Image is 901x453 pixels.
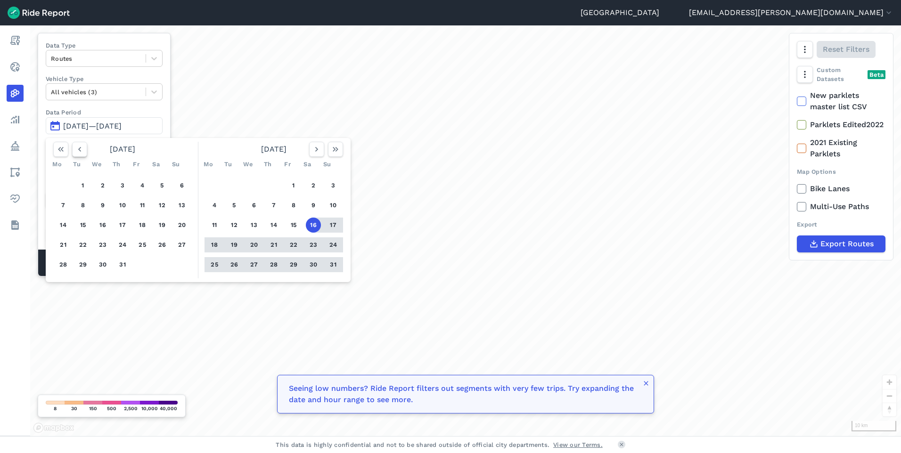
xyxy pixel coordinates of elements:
div: Custom Datasets [797,65,885,83]
label: Vehicle Type [46,74,163,83]
button: 23 [306,237,321,252]
label: New parklets master list CSV [797,90,885,113]
button: 3 [115,178,130,193]
div: Tu [221,157,236,172]
a: Policy [7,138,24,154]
a: Datasets [7,217,24,234]
div: Mo [49,157,65,172]
a: [GEOGRAPHIC_DATA] [581,7,659,18]
button: 17 [115,218,130,233]
button: 6 [246,198,262,213]
button: 28 [266,257,281,272]
span: Export Routes [820,238,874,250]
button: 2 [306,178,321,193]
button: 14 [56,218,71,233]
div: Beta [868,70,885,79]
div: Map Options [797,167,885,176]
button: 13 [246,218,262,233]
button: 24 [326,237,341,252]
a: Analyze [7,111,24,128]
button: 21 [266,237,281,252]
button: 26 [227,257,242,272]
button: 21 [56,237,71,252]
button: 16 [306,218,321,233]
button: 19 [155,218,170,233]
div: We [240,157,255,172]
div: Tu [69,157,84,172]
div: Matched Trips [38,250,170,276]
button: 19 [227,237,242,252]
label: Bike Lanes [797,183,885,194]
a: Areas [7,164,24,181]
button: 8 [75,198,90,213]
button: 11 [135,198,150,213]
img: Ride Report [8,7,70,19]
button: 30 [306,257,321,272]
a: Realtime [7,58,24,75]
button: 22 [286,237,301,252]
div: Th [109,157,124,172]
div: Th [260,157,275,172]
button: 15 [286,218,301,233]
button: 12 [227,218,242,233]
a: View our Terms. [553,440,603,449]
button: 25 [135,237,150,252]
div: Sa [300,157,315,172]
span: [DATE]—[DATE] [63,121,122,130]
button: 12 [155,198,170,213]
button: 26 [155,237,170,252]
a: Health [7,190,24,207]
button: 8 [286,198,301,213]
button: 22 [75,237,90,252]
button: 9 [306,198,321,213]
div: Mo [201,157,216,172]
button: 4 [135,178,150,193]
a: Heatmaps [7,85,24,102]
button: 9 [95,198,110,213]
div: Sa [148,157,164,172]
button: Export Routes [797,235,885,252]
button: 27 [174,237,189,252]
button: 3 [326,178,341,193]
div: Fr [129,157,144,172]
button: 24 [115,237,130,252]
button: 27 [246,257,262,272]
button: 11 [207,218,222,233]
button: 5 [227,198,242,213]
div: loading [30,25,901,436]
button: 4 [207,198,222,213]
button: [DATE]—[DATE] [46,117,163,134]
button: 10 [115,198,130,213]
button: 25 [207,257,222,272]
a: Report [7,32,24,49]
button: 10 [326,198,341,213]
button: 13 [174,198,189,213]
button: 30 [95,257,110,272]
button: 31 [326,257,341,272]
button: 23 [95,237,110,252]
button: 14 [266,218,281,233]
button: 5 [155,178,170,193]
button: 1 [286,178,301,193]
label: Data Period [46,108,163,117]
button: 7 [266,198,281,213]
button: 7 [56,198,71,213]
div: Su [168,157,183,172]
button: 18 [135,218,150,233]
button: 15 [75,218,90,233]
label: 2021 Existing Parklets [797,137,885,160]
button: 28 [56,257,71,272]
button: 17 [326,218,341,233]
button: Reset Filters [817,41,876,58]
button: 20 [246,237,262,252]
span: Reset Filters [823,44,869,55]
button: [EMAIL_ADDRESS][PERSON_NAME][DOMAIN_NAME] [689,7,893,18]
label: Parklets Edited2022 [797,119,885,130]
div: [DATE] [49,142,196,157]
button: 16 [95,218,110,233]
button: 2 [95,178,110,193]
button: 6 [174,178,189,193]
button: 1 [75,178,90,193]
button: 29 [286,257,301,272]
div: Export [797,220,885,229]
